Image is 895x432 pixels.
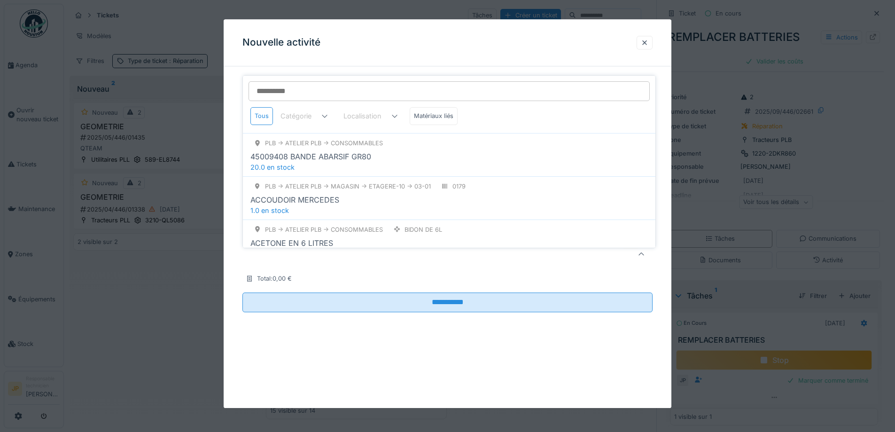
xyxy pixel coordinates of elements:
div: ACCOUDOIR MERCEDES [250,194,339,205]
span: 1.0 en stock [250,206,289,214]
div: Tous [250,107,273,125]
div: PLB -> Atelier PLB -> MAGASIN -> ETAGERE-10 -> 03-01 [265,182,431,191]
div: 0179 [452,182,466,191]
div: 45009408 BANDE ABARSIF GR80 [250,151,371,162]
div: Total : 0,00 € [257,275,292,283]
div: Matériaux liés [410,107,458,125]
div: PLB -> Atelier PLB -> Consommables [265,139,383,148]
span: 20.0 en stock [250,163,295,171]
div: Catégorie [280,111,325,121]
div: ACETONE EN 6 LITRES [250,237,333,249]
div: PLB -> Atelier PLB -> Consommables [265,225,383,234]
h3: Nouvelle activité [242,37,320,48]
div: Localisation [343,111,395,121]
div: BIDON DE 6L [405,225,442,234]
